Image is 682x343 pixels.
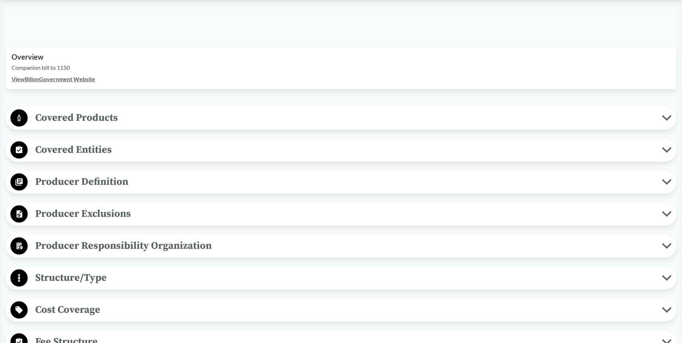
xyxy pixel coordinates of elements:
button: Producer Exclusions [8,205,674,223]
span: Producer Definition [28,174,662,190]
h2: Overview [12,53,670,61]
span: Cost Coverage [28,302,662,318]
p: Companion bill to 1150 [12,63,670,72]
span: Covered Products [28,110,662,126]
button: Covered Entities [8,141,674,159]
button: Covered Products [8,109,674,127]
button: Structure/Type [8,269,674,287]
span: Producer Responsibility Organization [28,238,662,254]
button: Producer Responsibility Organization [8,237,674,255]
span: Structure/Type [28,270,662,286]
span: Producer Exclusions [28,206,662,222]
a: ViewBillonGovernment Website [12,76,95,82]
button: Producer Definition [8,173,674,191]
button: Cost Coverage [8,301,674,319]
span: Covered Entities [28,142,662,158]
